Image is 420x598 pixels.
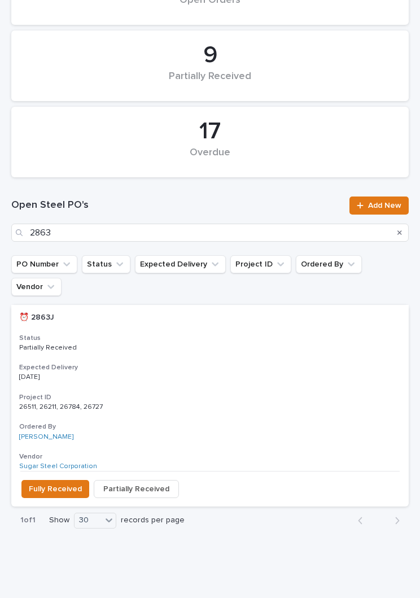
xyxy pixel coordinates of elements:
[11,278,62,296] button: Vendor
[19,452,401,461] h3: Vendor
[103,482,169,496] span: Partially Received
[379,516,409,526] button: Next
[30,147,390,171] div: Overdue
[11,199,343,212] h1: Open Steel PO's
[19,422,401,431] h3: Ordered By
[19,433,73,441] a: [PERSON_NAME]
[11,507,45,534] p: 1 of 1
[349,197,409,215] a: Add New
[296,255,362,273] button: Ordered By
[49,516,69,525] p: Show
[30,41,390,69] div: 9
[82,255,130,273] button: Status
[11,305,409,507] a: ⏰ 2863J⏰ 2863J StatusPartially ReceivedExpected Delivery[DATE]Project ID26511, 26211, 26784, 2672...
[135,255,226,273] button: Expected Delivery
[75,514,102,527] div: 30
[19,373,113,381] p: [DATE]
[19,311,56,322] p: ⏰ 2863J
[19,462,97,470] a: Sugar Steel Corporation
[11,255,77,273] button: PO Number
[19,393,401,402] h3: Project ID
[230,255,291,273] button: Project ID
[368,202,401,209] span: Add New
[19,344,113,352] p: Partially Received
[29,482,82,496] span: Fully Received
[94,480,179,498] button: Partially Received
[19,363,401,372] h3: Expected Delivery
[30,71,390,94] div: Partially Received
[19,401,105,411] p: 26511, 26211, 26784, 26727
[30,117,390,146] div: 17
[19,334,401,343] h3: Status
[349,516,379,526] button: Back
[21,480,89,498] button: Fully Received
[121,516,185,525] p: records per page
[11,224,409,242] input: Search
